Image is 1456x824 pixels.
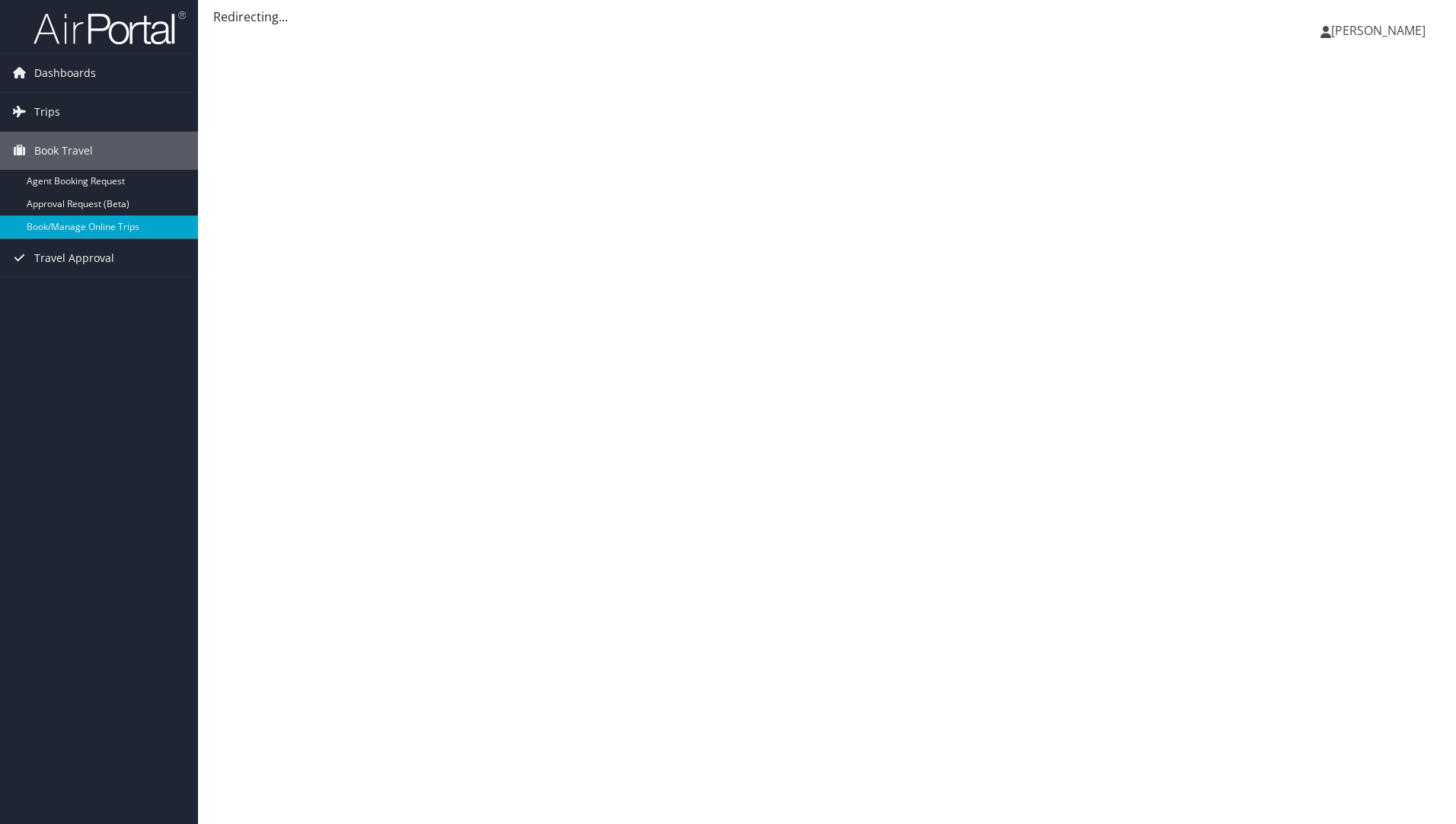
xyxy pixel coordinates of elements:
[34,54,96,92] span: Dashboards
[34,132,93,170] span: Book Travel
[213,8,1441,26] div: Redirecting...
[34,239,114,277] span: Travel Approval
[34,10,186,46] img: airportal-logo.png
[1320,8,1441,53] a: [PERSON_NAME]
[34,93,60,131] span: Trips
[1331,22,1426,39] span: [PERSON_NAME]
